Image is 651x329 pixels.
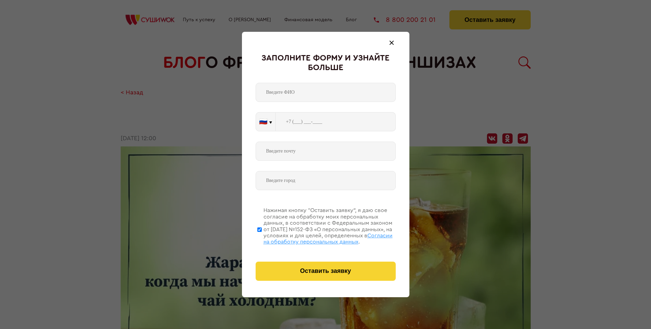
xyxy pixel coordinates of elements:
[256,262,396,281] button: Оставить заявку
[256,113,275,131] button: 🇷🇺
[263,207,396,245] div: Нажимая кнопку “Оставить заявку”, я даю свое согласие на обработку моих персональных данных, в со...
[256,54,396,73] div: Заполните форму и узнайте больше
[256,83,396,102] input: Введите ФИО
[256,142,396,161] input: Введите почту
[256,171,396,190] input: Введите город
[263,233,393,245] span: Согласии на обработку персональных данных
[276,112,396,131] input: +7 (___) ___-____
